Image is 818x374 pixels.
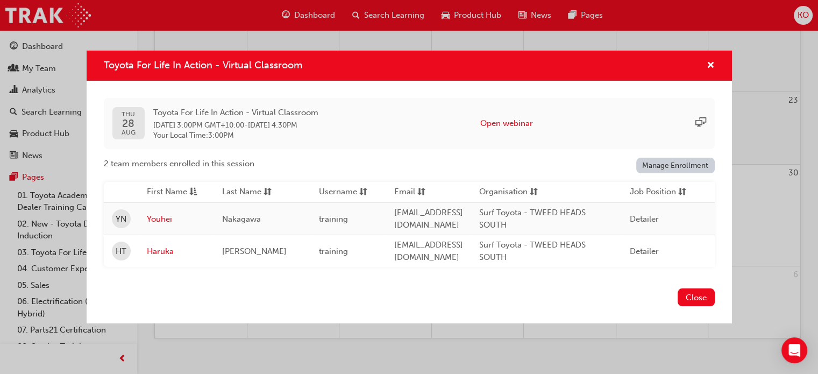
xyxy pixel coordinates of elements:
[319,246,348,256] span: training
[394,186,453,199] button: Emailsorting-icon
[530,186,538,199] span: sorting-icon
[678,288,715,306] button: Close
[630,186,689,199] button: Job Positionsorting-icon
[122,118,136,129] span: 28
[222,214,261,224] span: Nakagawa
[222,186,261,199] span: Last Name
[394,240,463,262] span: [EMAIL_ADDRESS][DOMAIN_NAME]
[153,121,244,130] span: 28 Aug 2025 3:00PM GMT+10:00
[153,107,318,119] span: Toyota For Life In Action - Virtual Classroom
[147,213,206,225] a: Youhei
[630,246,659,256] span: Detailer
[636,158,715,173] a: Manage Enrollment
[87,51,732,324] div: Toyota For Life In Action - Virtual Classroom
[630,214,659,224] span: Detailer
[394,208,463,230] span: [EMAIL_ADDRESS][DOMAIN_NAME]
[678,186,686,199] span: sorting-icon
[189,186,197,199] span: asc-icon
[319,186,378,199] button: Usernamesorting-icon
[479,208,586,230] span: Surf Toyota - TWEED HEADS SOUTH
[479,186,528,199] span: Organisation
[479,186,538,199] button: Organisationsorting-icon
[394,186,415,199] span: Email
[630,186,676,199] span: Job Position
[153,107,318,140] div: -
[122,129,136,136] span: AUG
[707,61,715,71] span: cross-icon
[359,186,367,199] span: sorting-icon
[222,186,281,199] button: Last Namesorting-icon
[319,186,357,199] span: Username
[147,186,206,199] button: First Nameasc-icon
[417,186,425,199] span: sorting-icon
[707,59,715,73] button: cross-icon
[319,214,348,224] span: training
[147,186,187,199] span: First Name
[248,121,297,130] span: 28 Aug 2025 4:30PM
[153,131,318,140] span: Your Local Time : 3:00PM
[264,186,272,199] span: sorting-icon
[695,117,706,130] span: sessionType_ONLINE_URL-icon
[122,111,136,118] span: THU
[104,158,254,170] span: 2 team members enrolled in this session
[479,240,586,262] span: Surf Toyota - TWEED HEADS SOUTH
[781,337,807,363] div: Open Intercom Messenger
[222,246,287,256] span: [PERSON_NAME]
[104,59,302,71] span: Toyota For Life In Action - Virtual Classroom
[480,117,533,130] button: Open webinar
[116,213,126,225] span: YN
[147,245,206,258] a: Haruka
[116,245,126,258] span: HT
